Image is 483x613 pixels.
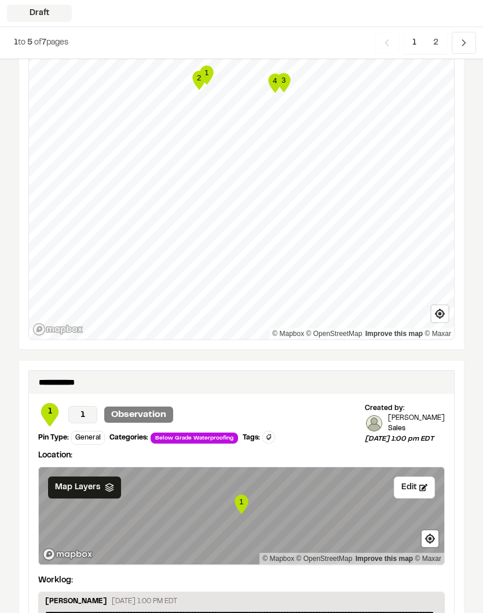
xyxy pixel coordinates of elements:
div: Categories: [109,433,148,444]
div: Map marker [198,64,215,87]
text: 1 [239,498,243,507]
div: Map marker [266,72,284,95]
span: 1 [404,32,425,54]
a: Maxar [415,555,441,563]
span: 1 [14,39,18,46]
a: Mapbox logo [32,323,83,337]
div: Map marker [233,493,250,516]
p: Worklog: [38,575,73,588]
div: Draft [7,5,72,22]
a: OpenStreetMap [306,330,363,338]
button: Find my location [431,306,448,323]
a: Mapbox [272,330,304,338]
p: 1 [68,407,97,424]
span: Map Layers [55,482,100,494]
p: to of pages [14,36,68,49]
a: Map feedback [365,330,423,338]
span: 5 [27,39,32,46]
a: Mapbox logo [42,548,93,562]
a: OpenStreetMap [297,555,353,563]
span: Below Grade Waterproofing [151,433,238,444]
span: 7 [42,39,46,46]
text: 3 [281,76,286,85]
text: 1 [204,69,208,77]
p: [DATE] 1:00 pm EDT [365,434,445,445]
div: Tags: [243,433,260,444]
div: Created by: [365,404,445,414]
p: Observation [104,407,173,423]
button: Find my location [422,531,438,548]
canvas: Map [39,468,444,565]
span: 1 [38,406,61,419]
p: [PERSON_NAME] [45,597,107,610]
button: Edit Tags [262,431,275,444]
div: Map marker [275,72,292,95]
a: Map feedback [356,555,413,563]
p: [DATE] 1:00 PM EDT [112,597,177,607]
text: 4 [273,77,277,86]
p: Location: [38,450,445,463]
span: 2 [425,32,447,54]
div: General [71,431,105,445]
a: Maxar [425,330,451,338]
div: Pin Type: [38,433,69,444]
p: [PERSON_NAME] [388,414,445,424]
text: 2 [197,74,201,83]
div: Map marker [191,69,208,93]
button: Edit [394,477,435,499]
nav: Navigation [375,32,476,54]
a: Mapbox [262,555,294,563]
p: Sales [388,424,445,434]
